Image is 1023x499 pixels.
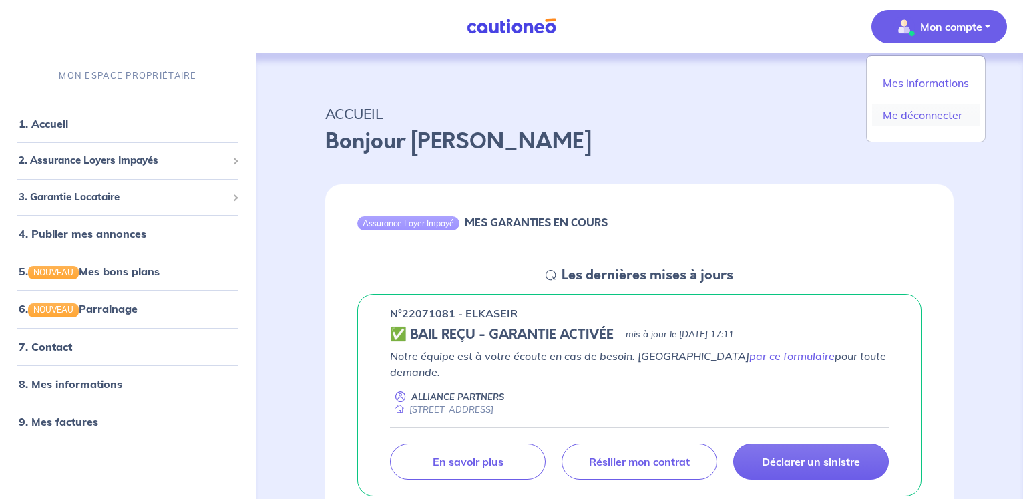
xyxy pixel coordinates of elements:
a: 8. Mes informations [19,377,122,391]
div: 9. Mes factures [5,408,250,435]
div: [STREET_ADDRESS] [390,403,493,416]
div: 5.NOUVEAUMes bons plans [5,258,250,285]
button: illu_account_valid_menu.svgMon compte [871,10,1007,43]
a: En savoir plus [390,444,546,480]
p: Résilier mon contrat [589,455,690,468]
p: Déclarer un sinistre [762,455,860,468]
div: 4. Publier mes annonces [5,220,250,247]
a: par ce formulaire [749,349,835,363]
h5: Les dernières mises à jours [562,267,733,283]
div: state: CONTRACT-VALIDATED, Context: ,MAYBE-CERTIFICATE,,LESSOR-DOCUMENTS,IS-ODEALIM [390,327,889,343]
div: 2. Assurance Loyers Impayés [5,148,250,174]
span: 2. Assurance Loyers Impayés [19,153,227,168]
p: n°22071081 - ELKASEIR [390,305,518,321]
span: 3. Garantie Locataire [19,190,227,205]
p: En savoir plus [433,455,503,468]
a: 5.NOUVEAUMes bons plans [19,265,160,278]
div: 1. Accueil [5,110,250,137]
p: MON ESPACE PROPRIÉTAIRE [59,69,196,82]
a: Résilier mon contrat [562,444,717,480]
p: Mon compte [920,19,982,35]
a: 6.NOUVEAUParrainage [19,302,138,315]
h6: MES GARANTIES EN COURS [465,216,608,229]
p: Notre équipe est à votre écoute en cas de besoin. [GEOGRAPHIC_DATA] pour toute demande. [390,348,889,380]
p: - mis à jour le [DATE] 17:11 [619,328,734,341]
h5: ✅ BAIL REÇU - GARANTIE ACTIVÉE [390,327,614,343]
p: ACCUEIL [325,102,954,126]
div: 7. Contact [5,333,250,360]
a: 1. Accueil [19,117,68,130]
div: illu_account_valid_menu.svgMon compte [866,55,986,142]
p: ALLIANCE PARTNERS [411,391,504,403]
img: Cautioneo [461,18,562,35]
a: Me déconnecter [872,104,980,126]
div: 8. Mes informations [5,371,250,397]
a: 7. Contact [19,340,72,353]
a: 4. Publier mes annonces [19,227,146,240]
img: illu_account_valid_menu.svg [893,16,915,37]
div: 3. Garantie Locataire [5,184,250,210]
div: 6.NOUVEAUParrainage [5,295,250,322]
div: Assurance Loyer Impayé [357,216,459,230]
a: 9. Mes factures [19,415,98,428]
p: Bonjour [PERSON_NAME] [325,126,954,158]
a: Déclarer un sinistre [733,444,889,480]
a: Mes informations [872,72,980,94]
